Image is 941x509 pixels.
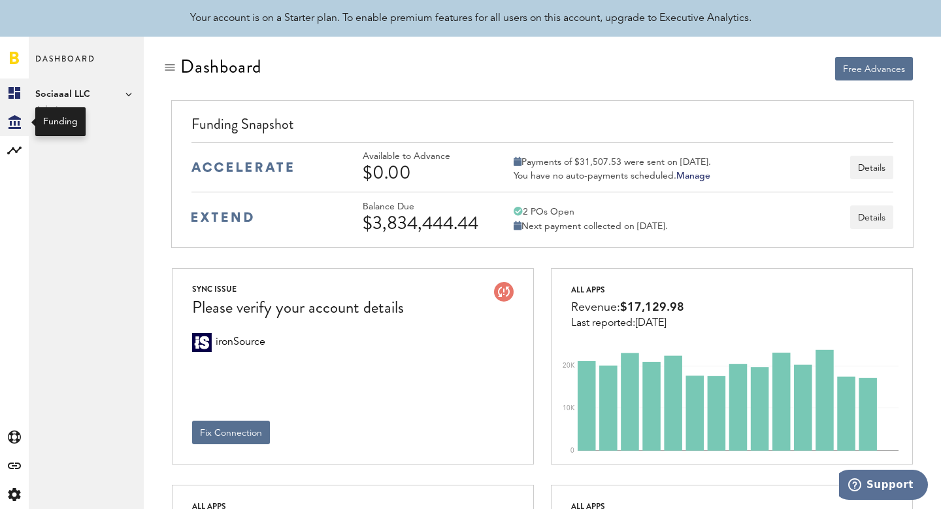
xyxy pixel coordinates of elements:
img: extend-medium-blue-logo.svg [191,212,253,222]
div: Please verify your account details [192,296,404,319]
button: Free Advances [835,57,913,80]
img: account-issue.svg [494,282,514,302]
div: Balance Due [363,202,487,213]
div: $3,834,444.44 [363,213,487,234]
img: accelerate-medium-blue-logo.svg [191,162,293,172]
span: Admin [35,102,137,118]
span: Dashboard [35,51,95,79]
div: Next payment collected on [DATE]. [514,220,668,232]
div: Funding [43,115,78,128]
div: SYNC ISSUE [192,282,404,296]
span: Sociaaal LLC [35,86,137,102]
div: Payments of $31,507.53 were sent on [DATE]. [514,156,711,168]
div: Revenue: [571,298,684,317]
text: 0 [570,448,574,454]
div: Dashboard [180,56,261,77]
div: You have no auto-payments scheduled. [514,170,711,182]
iframe: Opens a widget where you can find more information [839,470,928,502]
span: $17,129.98 [620,302,684,313]
button: Fix Connection [192,421,270,444]
div: ironSource [192,332,212,352]
div: Your account is on a Starter plan. To enable premium features for all users on this account, upgr... [190,10,751,26]
text: 10K [563,405,575,412]
button: Details [850,205,893,229]
div: $0.00 [363,162,487,183]
button: Details [850,156,893,179]
a: Manage [676,171,710,181]
div: Available to Advance [363,151,487,162]
div: Funding Snapshot [191,114,894,142]
span: [DATE] [635,318,667,328]
div: All apps [571,282,684,298]
div: 2 POs Open [514,206,668,218]
div: Last reported: [571,317,684,329]
span: ironSource [216,332,265,352]
text: 20K [563,362,575,369]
